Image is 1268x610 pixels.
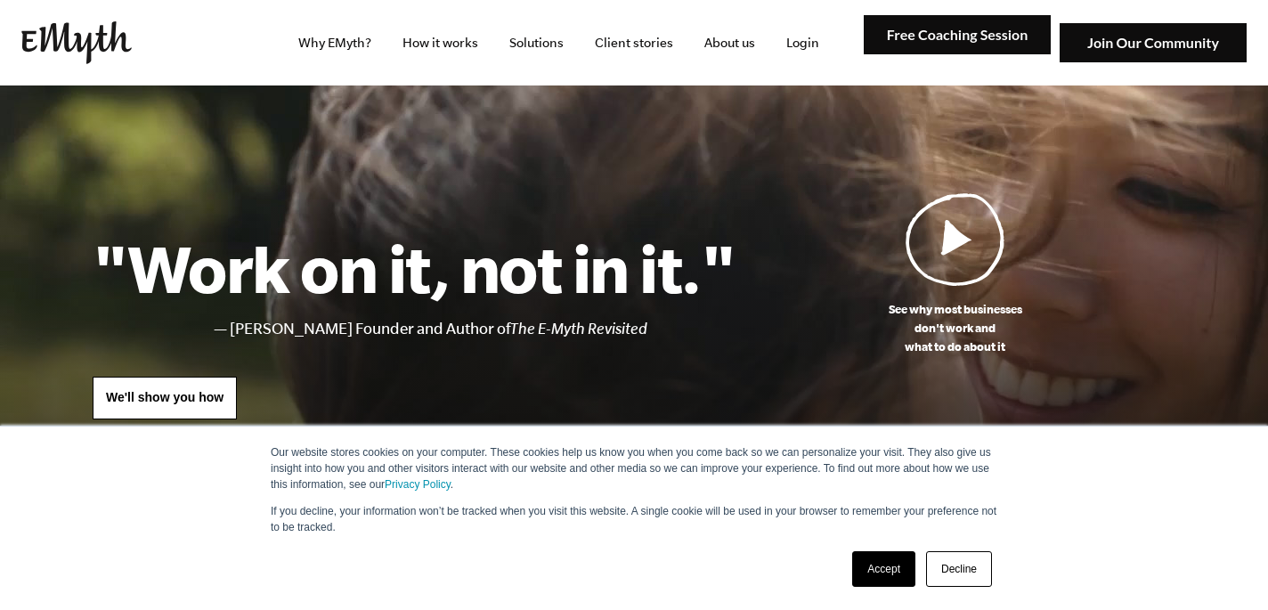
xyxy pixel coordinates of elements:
a: Accept [852,551,915,587]
a: Privacy Policy [385,478,451,491]
li: [PERSON_NAME] Founder and Author of [230,316,735,342]
a: We'll show you how [93,377,237,419]
img: EMyth [21,21,132,64]
img: Free Coaching Session [864,15,1051,55]
i: The E-Myth Revisited [510,320,647,338]
p: If you decline, your information won’t be tracked when you visit this website. A single cookie wi... [271,503,997,535]
a: See why most businessesdon't work andwhat to do about it [735,192,1175,356]
img: Play Video [906,192,1005,286]
span: We'll show you how [106,390,224,404]
p: See why most businesses don't work and what to do about it [735,300,1175,356]
a: Decline [926,551,992,587]
img: Join Our Community [1060,23,1247,63]
h1: "Work on it, not in it." [93,229,735,307]
p: Our website stores cookies on your computer. These cookies help us know you when you come back so... [271,444,997,492]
